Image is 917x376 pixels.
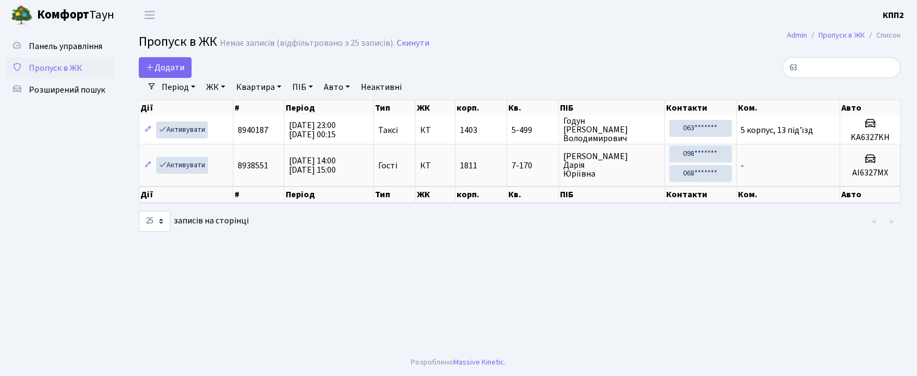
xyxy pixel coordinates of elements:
[416,186,456,203] th: ЖК
[374,186,416,203] th: Тип
[416,100,456,116] th: ЖК
[233,186,285,203] th: #
[220,38,395,48] div: Немає записів (відфільтровано з 25 записів).
[783,57,901,78] input: Пошук...
[29,40,102,52] span: Панель управління
[845,168,896,178] h5: АІ6327МХ
[665,100,737,116] th: Контакти
[139,57,192,78] a: Додати
[202,78,230,96] a: ЖК
[146,62,184,74] span: Додати
[845,132,896,143] h5: KA6327KH
[5,79,114,101] a: Розширений пошук
[285,100,374,116] th: Період
[139,186,233,203] th: Дії
[156,157,208,174] a: Активувати
[420,126,451,135] span: КТ
[563,117,660,143] span: Годун [PERSON_NAME] Володимирович
[397,38,429,48] a: Скинути
[507,100,559,116] th: Кв.
[456,186,507,203] th: корп.
[356,78,406,96] a: Неактивні
[737,186,840,203] th: Ком.
[5,57,114,79] a: Пропуск в ЖК
[285,186,374,203] th: Період
[559,186,665,203] th: ПІБ
[865,29,901,41] li: Список
[232,78,286,96] a: Квартира
[420,161,451,170] span: КТ
[29,84,105,96] span: Розширений пошук
[157,78,200,96] a: Період
[139,100,233,116] th: Дії
[665,186,737,203] th: Контакти
[139,32,217,51] span: Пропуск в ЖК
[507,186,559,203] th: Кв.
[883,9,904,22] a: КПП2
[460,160,477,172] span: 1811
[840,100,901,116] th: Авто
[411,356,506,368] div: Розроблено .
[139,211,249,232] label: записів на сторінці
[288,78,317,96] a: ПІБ
[840,186,901,203] th: Авто
[238,160,268,172] span: 8938551
[378,126,398,135] span: Таксі
[11,4,33,26] img: logo.png
[233,100,284,116] th: #
[319,78,354,96] a: Авто
[37,6,114,25] span: Таун
[787,29,807,41] a: Admin
[741,160,744,172] span: -
[289,155,336,176] span: [DATE] 14:00 [DATE] 15:00
[378,161,397,170] span: Гості
[512,126,554,135] span: 5-499
[454,356,504,368] a: Massive Kinetic
[139,211,170,232] select: записів на сторінці
[37,6,89,23] b: Комфорт
[883,9,904,21] b: КПП2
[741,124,814,136] span: 5 корпус, 13 під'їзд
[29,62,82,74] span: Пропуск в ЖК
[512,161,554,170] span: 7-170
[771,24,917,47] nav: breadcrumb
[156,122,208,138] a: Активувати
[460,124,477,136] span: 1403
[136,6,163,24] button: Переключити навігацію
[5,35,114,57] a: Панель управління
[737,100,840,116] th: Ком.
[563,152,660,178] span: [PERSON_NAME] Дарія Юріївна
[559,100,665,116] th: ПІБ
[456,100,507,116] th: корп.
[238,124,268,136] span: 8940187
[818,29,865,41] a: Пропуск в ЖК
[289,119,336,141] span: [DATE] 23:00 [DATE] 00:15
[374,100,416,116] th: Тип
